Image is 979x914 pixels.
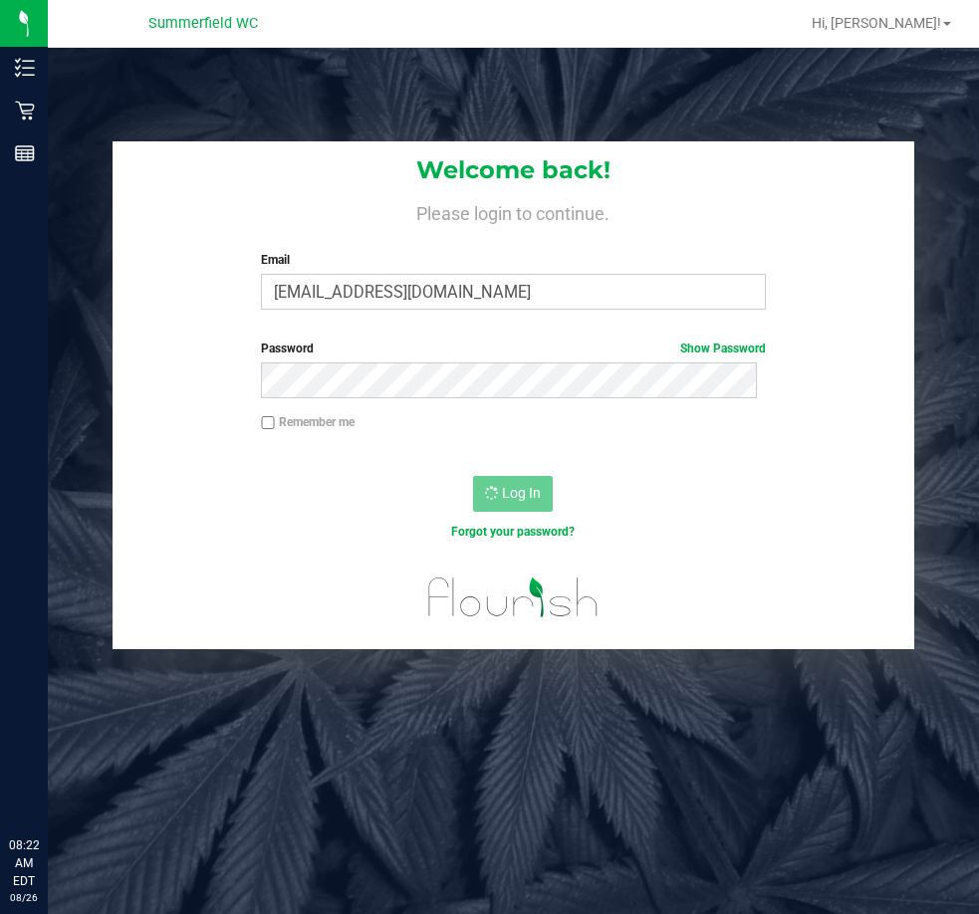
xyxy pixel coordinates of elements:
label: Remember me [261,413,355,431]
p: 08:22 AM EDT [9,836,39,890]
p: 08/26 [9,890,39,905]
a: Show Password [680,342,766,355]
input: Remember me [261,416,275,430]
span: Log In [502,485,541,501]
a: Forgot your password? [451,525,575,539]
span: Password [261,342,314,355]
h1: Welcome back! [113,157,913,183]
span: Summerfield WC [148,15,258,32]
button: Log In [473,476,553,512]
inline-svg: Reports [15,143,35,163]
label: Email [261,251,765,269]
h4: Please login to continue. [113,199,913,223]
span: Hi, [PERSON_NAME]! [812,15,941,31]
inline-svg: Retail [15,101,35,120]
img: flourish_logo.svg [413,562,613,633]
inline-svg: Inventory [15,58,35,78]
